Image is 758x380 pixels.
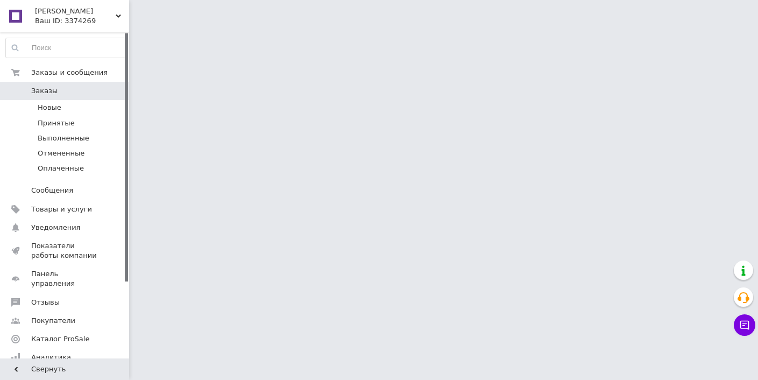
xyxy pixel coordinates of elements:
[31,316,75,326] span: Покупатели
[31,68,108,78] span: Заказы и сообщения
[31,353,71,362] span: Аналитика
[31,223,80,233] span: Уведомления
[31,298,60,307] span: Отзывы
[35,6,116,16] span: Хата Паласа
[38,149,84,158] span: Отмененные
[38,164,84,173] span: Оплаченные
[31,186,73,195] span: Сообщения
[31,86,58,96] span: Заказы
[35,16,129,26] div: Ваш ID: 3374269
[38,133,89,143] span: Выполненные
[31,334,89,344] span: Каталог ProSale
[31,241,100,261] span: Показатели работы компании
[31,269,100,288] span: Панель управления
[38,103,61,112] span: Новые
[6,38,126,58] input: Поиск
[31,205,92,214] span: Товары и услуги
[38,118,75,128] span: Принятые
[734,314,755,336] button: Чат с покупателем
